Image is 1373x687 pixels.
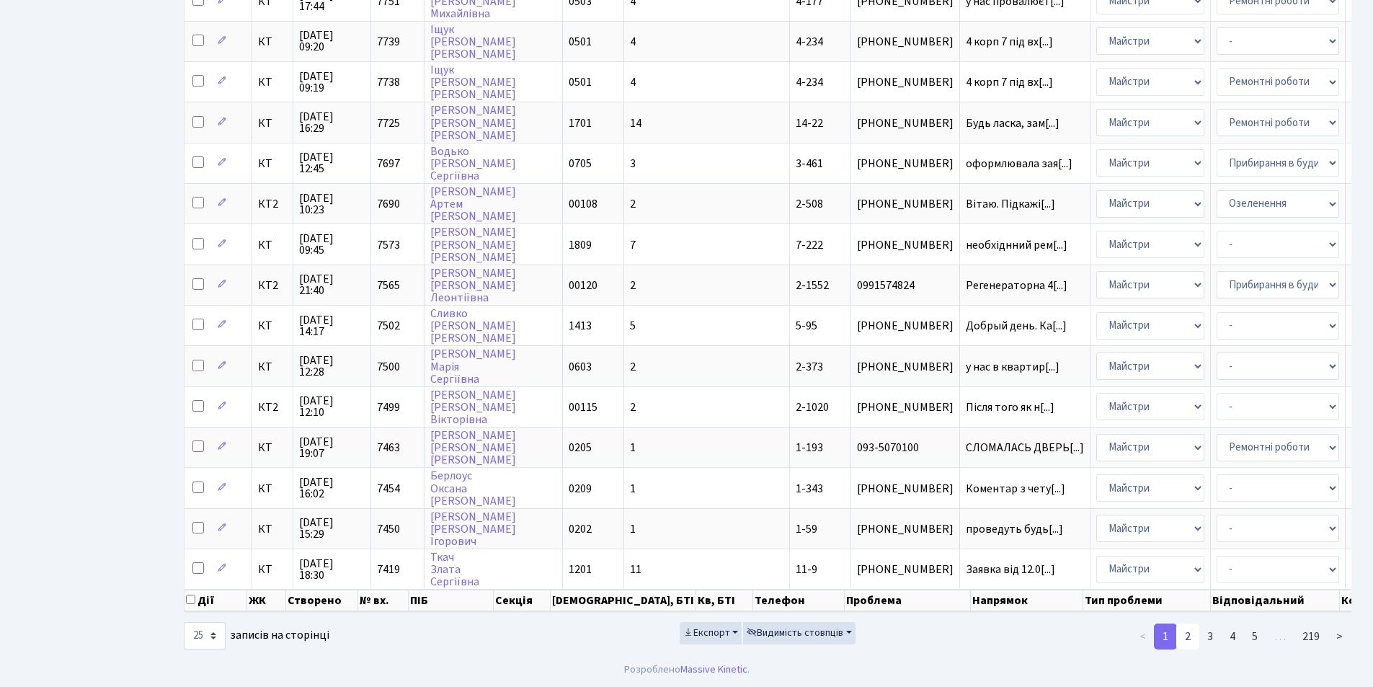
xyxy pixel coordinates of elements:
span: КТ [258,320,287,332]
span: 4 [630,34,636,50]
span: Коментар з чету[...] [966,481,1065,497]
span: КТ [258,76,287,88]
span: [PHONE_NUMBER] [857,36,954,48]
a: 2 [1176,624,1199,650]
span: 1 [630,481,636,497]
span: 1-343 [796,481,823,497]
span: 1-59 [796,521,817,537]
span: [PHONE_NUMBER] [857,118,954,129]
span: 0501 [569,34,592,50]
span: [PHONE_NUMBER] [857,523,954,535]
span: [DATE] 10:23 [299,192,365,216]
span: КТ2 [258,198,287,210]
span: [PHONE_NUMBER] [857,402,954,413]
span: 11 [630,562,641,577]
span: Добрый день. Ка[...] [966,318,1067,334]
span: 7419 [377,562,400,577]
span: КТ [258,523,287,535]
a: [PERSON_NAME]Артем[PERSON_NAME] [430,184,516,224]
span: [PHONE_NUMBER] [857,198,954,210]
span: 1809 [569,237,592,253]
span: КТ [258,564,287,575]
span: 2 [630,399,636,415]
a: Іщук[PERSON_NAME][PERSON_NAME] [430,22,516,62]
span: 1 [630,521,636,537]
span: 0603 [569,359,592,375]
span: 1701 [569,115,592,131]
span: Експорт [683,626,730,640]
span: 0209 [569,481,592,497]
span: 7454 [377,481,400,497]
th: Секція [494,590,551,611]
span: Регенераторна 4[...] [966,278,1067,293]
span: 3 [630,156,636,172]
select: записів на сторінці [184,622,226,650]
span: 5 [630,318,636,334]
span: 7499 [377,399,400,415]
label: записів на сторінці [184,622,329,650]
span: 4 корп 7 під вх[...] [966,34,1053,50]
span: [DATE] 09:45 [299,233,365,256]
span: 7738 [377,74,400,90]
span: 7500 [377,359,400,375]
a: [PERSON_NAME][PERSON_NAME][PERSON_NAME] [430,103,516,143]
span: [PHONE_NUMBER] [857,564,954,575]
span: 2 [630,278,636,293]
span: [DATE] 09:19 [299,71,365,94]
span: 2-1020 [796,399,829,415]
span: у нас в квартир[...] [966,359,1059,375]
th: [DEMOGRAPHIC_DATA], БТІ [551,590,696,611]
th: ПІБ [409,590,494,611]
span: КТ2 [258,280,287,291]
span: 7565 [377,278,400,293]
span: 4-234 [796,74,823,90]
span: [PHONE_NUMBER] [857,158,954,169]
span: КТ [258,483,287,495]
span: [PHONE_NUMBER] [857,76,954,88]
span: [DATE] 12:10 [299,395,365,418]
span: 2 [630,359,636,375]
th: Відповідальний [1211,590,1341,611]
span: Видимість стовпців [747,626,843,640]
span: [DATE] 15:29 [299,517,365,540]
span: [DATE] 19:07 [299,436,365,459]
span: [PHONE_NUMBER] [857,239,954,251]
span: [DATE] 14:17 [299,314,365,337]
span: Вітаю. Підкажі[...] [966,196,1055,212]
span: 0205 [569,440,592,456]
a: 5 [1243,624,1266,650]
span: 00108 [569,196,597,212]
th: Тип проблеми [1083,590,1211,611]
th: Дії [185,590,247,611]
span: 14 [630,115,641,131]
a: [PERSON_NAME][PERSON_NAME]Ігорович [430,509,516,549]
span: 7 [630,237,636,253]
a: [PERSON_NAME][PERSON_NAME][PERSON_NAME] [430,427,516,468]
span: [PHONE_NUMBER] [857,361,954,373]
a: 219 [1294,624,1328,650]
span: 11-9 [796,562,817,577]
span: КТ2 [258,402,287,413]
a: БерлоусОксана[PERSON_NAME] [430,469,516,509]
span: Заявка від 12.0[...] [966,562,1055,577]
span: 2 [630,196,636,212]
span: 1201 [569,562,592,577]
span: 0991574824 [857,280,954,291]
span: [DATE] 12:28 [299,355,365,378]
span: 7690 [377,196,400,212]
span: 0501 [569,74,592,90]
a: [PERSON_NAME][PERSON_NAME]Леонтіївна [430,265,516,306]
span: 0202 [569,521,592,537]
a: Водько[PERSON_NAME]Сергіївна [430,143,516,184]
span: КТ [258,239,287,251]
span: 7-222 [796,237,823,253]
th: Кв, БТІ [696,590,753,611]
th: Проблема [845,590,972,611]
span: 7739 [377,34,400,50]
span: 1-193 [796,440,823,456]
span: КТ [258,442,287,453]
span: 093-5070100 [857,442,954,453]
span: 7463 [377,440,400,456]
span: 5-95 [796,318,817,334]
span: 00120 [569,278,597,293]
